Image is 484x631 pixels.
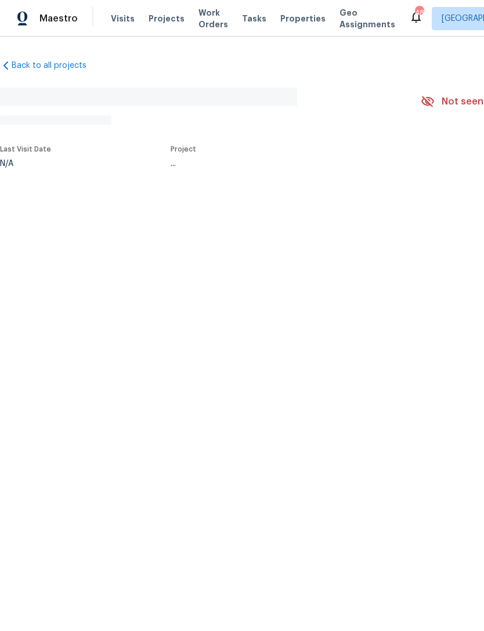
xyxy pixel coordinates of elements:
[149,13,185,24] span: Projects
[198,7,228,30] span: Work Orders
[171,146,196,153] span: Project
[280,13,326,24] span: Properties
[171,160,393,168] div: ...
[339,7,395,30] span: Geo Assignments
[242,15,266,23] span: Tasks
[39,13,78,24] span: Maestro
[415,7,423,19] div: 48
[111,13,135,24] span: Visits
